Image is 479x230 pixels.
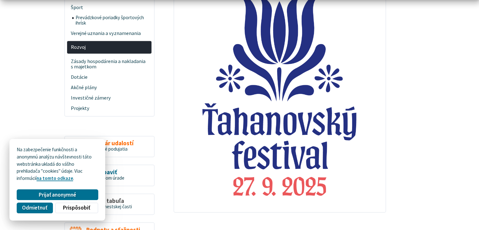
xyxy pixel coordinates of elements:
[64,136,155,158] a: Kalendár udalostí plánované podujatia
[86,140,134,147] span: Kalendár udalostí
[71,42,148,53] span: Rozvoj
[71,83,148,93] span: Akčné plány
[67,41,151,54] a: Rozvoj
[86,146,128,152] span: plánované podujatia
[71,28,148,38] span: Verejné uznania a vyznamenania
[71,72,148,83] span: Dotácie
[72,13,152,28] a: Prevádzkové poriadky športových ihrísk
[67,56,151,72] a: Zásady hospodárenia a nakladania s majetkom
[67,93,151,103] a: Investičné zámery
[71,56,148,72] span: Zásady hospodárenia a nakladania s majetkom
[64,193,155,215] a: Úradná tabuľa Oznamy mestskej časti
[86,198,132,204] span: Úradná tabuľa
[67,3,151,13] a: Šport
[63,204,90,211] span: Prispôsobiť
[67,83,151,93] a: Akčné plány
[71,103,148,114] span: Projekty
[17,146,98,182] p: Na zabezpečenie funkčnosti a anonymnú analýzu návštevnosti táto webstránka ukladá do vášho prehli...
[39,192,76,198] span: Prijať anonymné
[71,3,148,13] span: Šport
[71,93,148,103] span: Investičné zámery
[86,204,132,210] span: Oznamy mestskej časti
[67,103,151,114] a: Projekty
[17,203,53,213] button: Odmietnuť
[55,203,98,213] button: Prispôsobiť
[67,72,151,83] a: Dotácie
[37,175,73,181] a: na tomto odkaze
[67,28,151,38] a: Verejné uznania a vyznamenania
[17,189,98,200] button: Prijať anonymné
[64,164,155,186] a: Ako vybaviť na miestnom úrade
[76,13,148,28] span: Prevádzkové poriadky športových ihrísk
[22,204,47,211] span: Odmietnuť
